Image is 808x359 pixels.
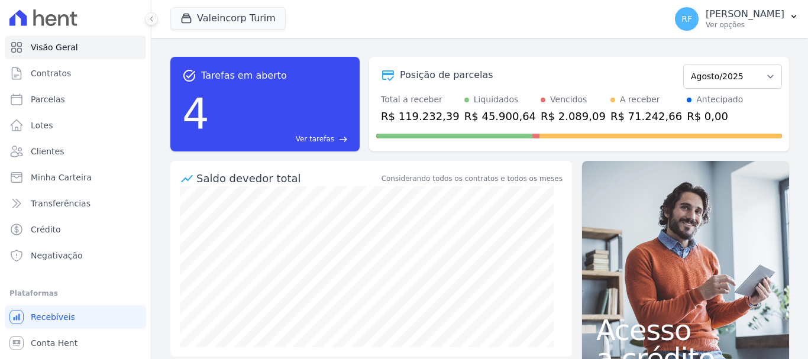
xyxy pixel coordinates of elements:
[31,145,64,157] span: Clientes
[610,108,682,124] div: R$ 71.242,66
[687,108,743,124] div: R$ 0,00
[339,135,348,144] span: east
[5,305,146,329] a: Recebíveis
[5,35,146,59] a: Visão Geral
[681,15,692,23] span: RF
[696,93,743,106] div: Antecipado
[31,224,61,235] span: Crédito
[474,93,519,106] div: Liquidados
[170,7,286,30] button: Valeincorp Turim
[31,41,78,53] span: Visão Geral
[665,2,808,35] button: RF [PERSON_NAME] Ver opções
[400,68,493,82] div: Posição de parcelas
[382,173,563,184] div: Considerando todos os contratos e todos os meses
[706,20,784,30] p: Ver opções
[381,108,460,124] div: R$ 119.232,39
[5,331,146,355] a: Conta Hent
[296,134,334,144] span: Ver tarefas
[5,218,146,241] a: Crédito
[5,166,146,189] a: Minha Carteira
[214,134,348,144] a: Ver tarefas east
[5,192,146,215] a: Transferências
[31,67,71,79] span: Contratos
[31,172,92,183] span: Minha Carteira
[31,337,77,349] span: Conta Hent
[464,108,536,124] div: R$ 45.900,64
[596,316,775,344] span: Acesso
[201,69,287,83] span: Tarefas em aberto
[196,170,379,186] div: Saldo devedor total
[5,62,146,85] a: Contratos
[182,83,209,144] div: 4
[9,286,141,300] div: Plataformas
[31,93,65,105] span: Parcelas
[31,119,53,131] span: Lotes
[381,93,460,106] div: Total a receber
[5,244,146,267] a: Negativação
[706,8,784,20] p: [PERSON_NAME]
[550,93,587,106] div: Vencidos
[5,88,146,111] a: Parcelas
[541,108,606,124] div: R$ 2.089,09
[5,140,146,163] a: Clientes
[31,250,83,261] span: Negativação
[620,93,660,106] div: A receber
[31,311,75,323] span: Recebíveis
[5,114,146,137] a: Lotes
[182,69,196,83] span: task_alt
[31,198,91,209] span: Transferências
